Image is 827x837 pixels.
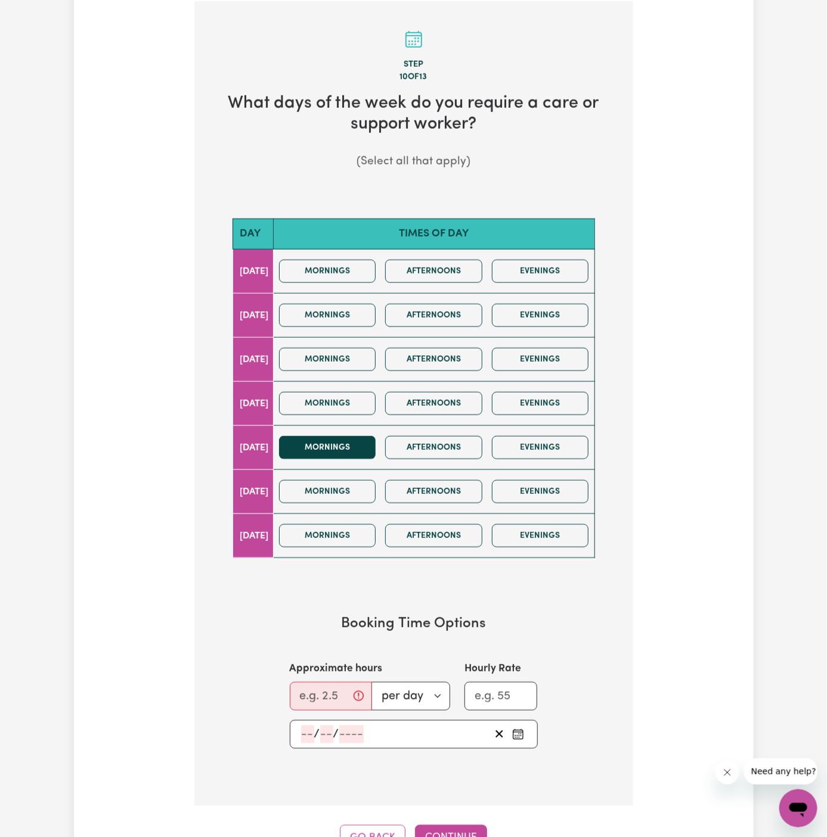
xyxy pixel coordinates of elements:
[464,682,538,711] input: e.g. 55
[233,338,273,382] td: [DATE]
[339,726,364,743] input: ----
[233,426,273,470] td: [DATE]
[279,260,376,283] button: Mornings
[279,524,376,547] button: Mornings
[213,58,614,71] div: Step
[279,480,376,503] button: Mornings
[279,304,376,327] button: Mornings
[213,71,614,84] div: 10 of 13
[290,661,383,677] label: Approximate hours
[333,728,339,741] span: /
[385,260,482,283] button: Afternoons
[233,514,273,558] td: [DATE]
[492,524,589,547] button: Evenings
[779,789,817,827] iframe: Button to launch messaging window
[279,392,376,415] button: Mornings
[492,480,589,503] button: Evenings
[492,304,589,327] button: Evenings
[273,219,594,249] th: Times of day
[492,392,589,415] button: Evenings
[385,348,482,371] button: Afternoons
[233,219,273,249] th: Day
[492,260,589,283] button: Evenings
[744,758,817,785] iframe: Message from company
[279,436,376,459] button: Mornings
[279,348,376,371] button: Mornings
[233,615,595,633] h3: Booking Time Options
[492,348,589,371] button: Evenings
[385,480,482,503] button: Afternoons
[464,661,521,677] label: Hourly Rate
[509,726,528,743] button: Pick an approximate start date
[233,294,273,338] td: [DATE]
[320,726,333,743] input: --
[490,726,509,743] button: Clear start date
[213,94,614,135] h2: What days of the week do you require a care or support worker?
[385,304,482,327] button: Afternoons
[213,154,614,171] p: (Select all that apply)
[385,524,482,547] button: Afternoons
[233,470,273,514] td: [DATE]
[301,726,314,743] input: --
[385,436,482,459] button: Afternoons
[314,728,320,741] span: /
[233,382,273,426] td: [DATE]
[492,436,589,459] button: Evenings
[290,682,372,711] input: e.g. 2.5
[385,392,482,415] button: Afternoons
[716,761,739,785] iframe: Close message
[233,250,273,294] td: [DATE]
